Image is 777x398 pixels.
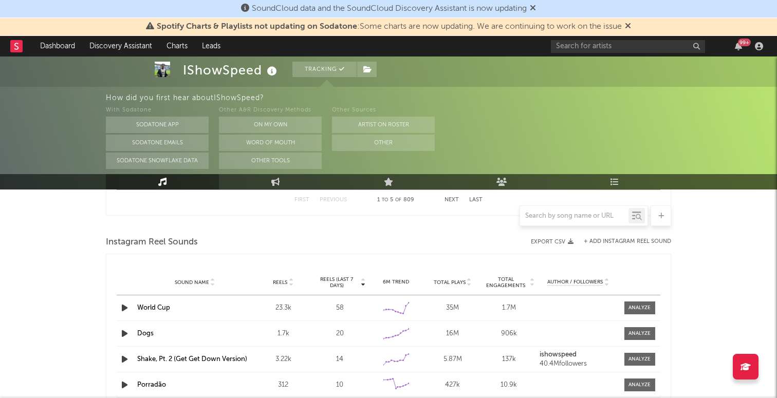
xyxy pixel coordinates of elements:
[434,279,466,286] span: Total Plays
[159,36,195,56] a: Charts
[738,39,751,46] div: 99 +
[573,239,671,244] div: + Add Instagram Reel Sound
[82,36,159,56] a: Discovery Assistant
[257,354,309,365] div: 3.22k
[540,361,617,368] div: 40.4M followers
[257,303,309,313] div: 23.3k
[484,303,535,313] div: 1.7M
[175,279,209,286] span: Sound Name
[371,278,422,286] div: 6M Trend
[314,303,365,313] div: 58
[137,330,154,337] a: Dogs
[520,212,628,220] input: Search by song name or URL
[137,356,247,363] a: Shake, Pt. 2 (Get Get Down Version)
[314,380,365,390] div: 10
[294,197,309,203] button: First
[273,279,287,286] span: Reels
[137,382,166,388] a: Porradão
[106,104,209,117] div: With Sodatone
[382,198,388,202] span: to
[320,197,347,203] button: Previous
[427,354,478,365] div: 5.87M
[292,62,357,77] button: Tracking
[584,239,671,244] button: + Add Instagram Reel Sound
[540,351,617,358] a: ishowspeed
[219,135,322,151] button: Word Of Mouth
[427,303,478,313] div: 35M
[314,354,365,365] div: 14
[106,92,777,104] div: How did you first hear about IShowSpeed ?
[625,23,631,31] span: Dismiss
[257,329,309,339] div: 1.7k
[257,380,309,390] div: 312
[33,36,82,56] a: Dashboard
[252,5,527,13] span: SoundCloud data and the SoundCloud Discovery Assistant is now updating
[484,354,535,365] div: 137k
[469,197,483,203] button: Last
[106,236,198,249] span: Instagram Reel Sounds
[106,135,209,151] button: Sodatone Emails
[332,117,435,133] button: Artist on Roster
[547,279,603,286] span: Author / Followers
[484,380,535,390] div: 10.9k
[106,117,209,133] button: Sodatone App
[540,351,577,358] strong: ishowspeed
[427,380,478,390] div: 427k
[219,104,322,117] div: Other A&R Discovery Methods
[195,36,228,56] a: Leads
[551,40,705,53] input: Search for artists
[332,104,435,117] div: Other Sources
[445,197,459,203] button: Next
[106,153,209,169] button: Sodatone Snowflake Data
[531,239,573,245] button: Export CSV
[332,135,435,151] button: Other
[395,198,401,202] span: of
[367,194,424,206] div: 1 5 809
[219,117,322,133] button: On My Own
[183,62,280,79] div: IShowSpeed
[157,23,622,31] span: : Some charts are now updating. We are continuing to work on the issue
[157,23,357,31] span: Spotify Charts & Playlists not updating on Sodatone
[314,329,365,339] div: 20
[314,276,359,289] span: Reels (last 7 days)
[219,153,322,169] button: Other Tools
[427,329,478,339] div: 16M
[530,5,536,13] span: Dismiss
[484,276,529,289] span: Total Engagements
[735,42,742,50] button: 99+
[137,305,170,311] a: World Cup
[484,329,535,339] div: 906k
